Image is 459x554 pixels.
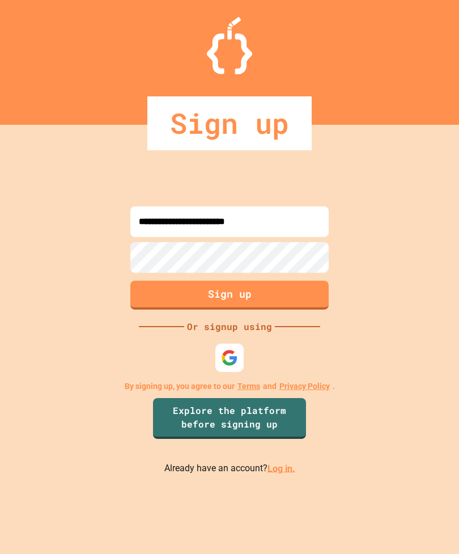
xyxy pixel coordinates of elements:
[125,380,335,392] p: By signing up, you agree to our and .
[153,398,306,439] a: Explore the platform before signing up
[267,463,295,473] a: Log in.
[147,96,312,150] div: Sign up
[184,320,275,333] div: Or signup using
[279,380,330,392] a: Privacy Policy
[207,17,252,74] img: Logo.svg
[237,380,260,392] a: Terms
[164,462,295,476] p: Already have an account?
[130,281,329,310] button: Sign up
[221,349,238,366] img: google-icon.svg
